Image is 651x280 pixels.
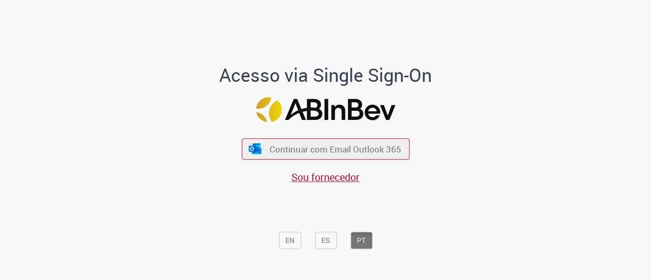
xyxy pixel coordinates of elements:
img: Logo ABInBev [256,97,395,122]
button: EN [279,232,301,249]
a: Sou fornecedor [291,170,360,184]
h1: Acesso via Single Sign-On [185,65,467,85]
button: PT [350,232,372,249]
span: Continuar com Email Outlook 365 [270,143,401,155]
button: ES [315,232,337,249]
button: ícone Azure/Microsoft 360 Continuar com Email Outlook 365 [242,139,409,160]
img: ícone Azure/Microsoft 360 [248,143,262,154]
